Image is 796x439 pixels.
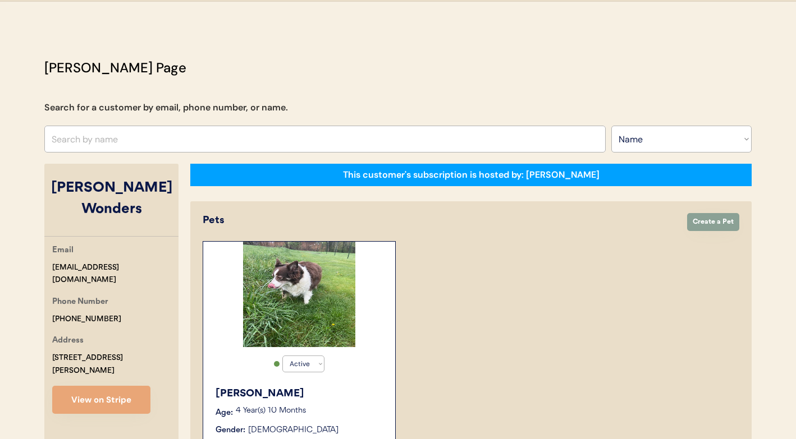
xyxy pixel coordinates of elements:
[216,424,245,436] div: Gender:
[44,126,606,153] input: Search by name
[44,58,186,78] div: [PERSON_NAME] Page
[243,242,355,347] img: image.jpg
[44,178,179,220] div: [PERSON_NAME] Wonders
[203,213,676,228] div: Pets
[236,407,384,415] p: 4 Year(s) 10 Months
[52,352,179,377] div: [STREET_ADDRESS][PERSON_NAME]
[52,313,121,326] div: [PHONE_NUMBER]
[44,101,288,114] div: Search for a customer by email, phone number, or name.
[216,407,233,419] div: Age:
[687,213,739,231] button: Create a Pet
[248,424,338,436] div: [DEMOGRAPHIC_DATA]
[52,244,74,258] div: Email
[52,261,179,287] div: [EMAIL_ADDRESS][DOMAIN_NAME]
[52,334,84,348] div: Address
[216,386,384,401] div: [PERSON_NAME]
[52,386,150,414] button: View on Stripe
[52,295,108,309] div: Phone Number
[343,169,600,181] div: This customer's subscription is hosted by: [PERSON_NAME]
